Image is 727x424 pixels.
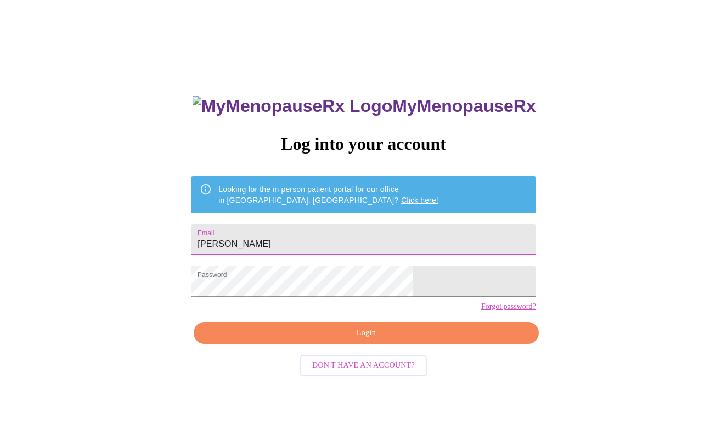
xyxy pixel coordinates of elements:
div: Looking for the in person patient portal for our office in [GEOGRAPHIC_DATA], [GEOGRAPHIC_DATA]? [218,179,438,210]
a: Click here! [401,196,438,205]
a: Don't have an account? [297,360,430,369]
button: Login [194,322,538,344]
h3: MyMenopauseRx [193,96,536,116]
h3: Log into your account [191,134,536,154]
span: Don't have an account? [312,359,415,372]
a: Forgot password? [481,302,536,311]
img: MyMenopauseRx Logo [193,96,392,116]
button: Don't have an account? [300,355,427,376]
span: Login [206,326,526,340]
